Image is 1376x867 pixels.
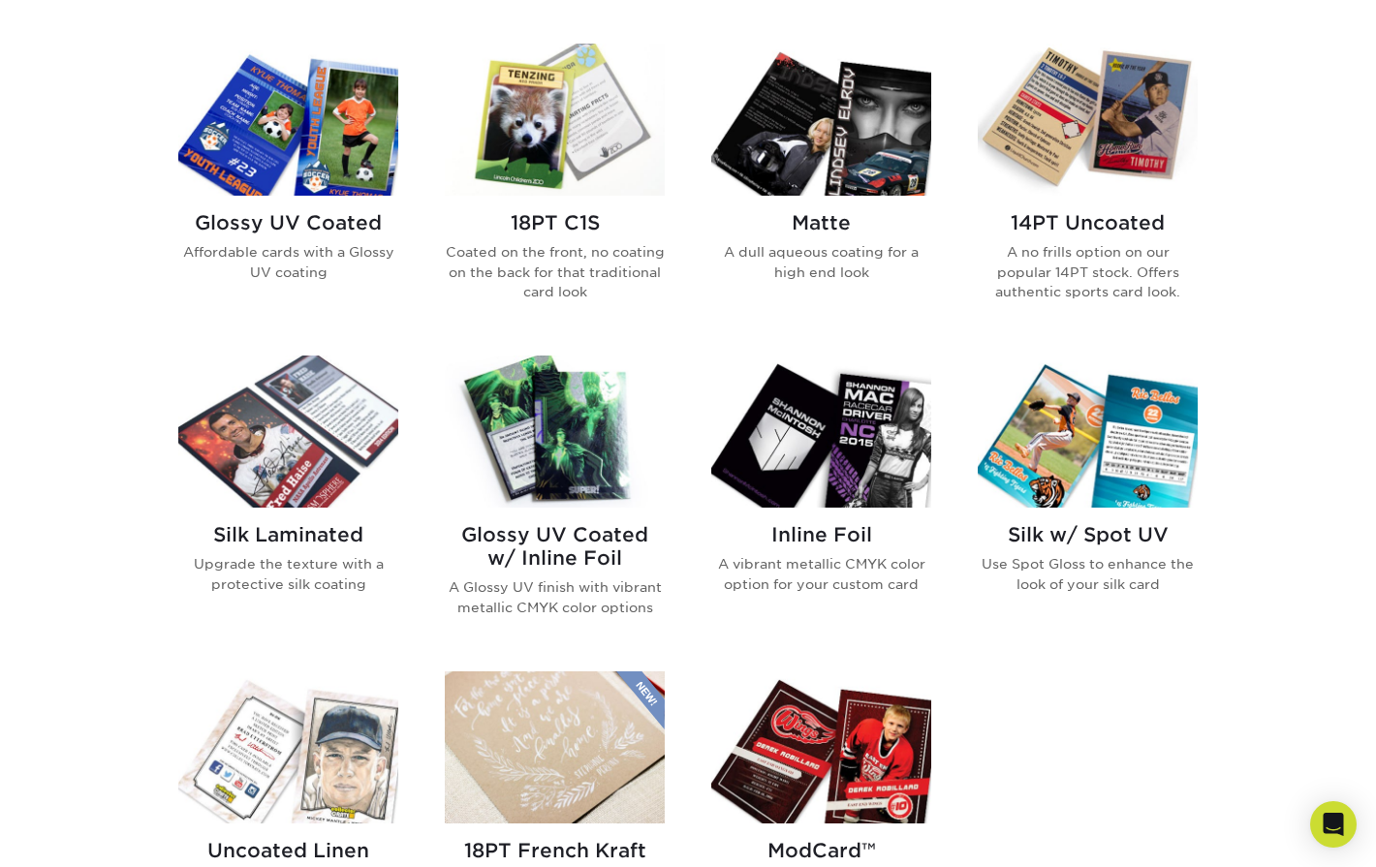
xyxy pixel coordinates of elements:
[711,44,931,332] a: Matte Trading Cards Matte A dull aqueous coating for a high end look
[178,554,398,594] p: Upgrade the texture with a protective silk coating
[711,44,931,196] img: Matte Trading Cards
[445,671,665,823] img: 18PT French Kraft Trading Cards
[445,356,665,508] img: Glossy UV Coated w/ Inline Foil Trading Cards
[711,242,931,282] p: A dull aqueous coating for a high end look
[616,671,665,729] img: New Product
[711,671,931,823] img: ModCard™ Trading Cards
[445,211,665,234] h2: 18PT C1S
[178,44,398,332] a: Glossy UV Coated Trading Cards Glossy UV Coated Affordable cards with a Glossy UV coating
[978,44,1198,332] a: 14PT Uncoated Trading Cards 14PT Uncoated A no frills option on our popular 14PT stock. Offers au...
[711,356,931,648] a: Inline Foil Trading Cards Inline Foil A vibrant metallic CMYK color option for your custom card
[711,554,931,594] p: A vibrant metallic CMYK color option for your custom card
[1310,801,1357,848] div: Open Intercom Messenger
[445,44,665,196] img: 18PT C1S Trading Cards
[178,356,398,648] a: Silk Laminated Trading Cards Silk Laminated Upgrade the texture with a protective silk coating
[445,523,665,570] h2: Glossy UV Coated w/ Inline Foil
[178,523,398,546] h2: Silk Laminated
[978,44,1198,196] img: 14PT Uncoated Trading Cards
[978,356,1198,508] img: Silk w/ Spot UV Trading Cards
[711,523,931,546] h2: Inline Foil
[178,356,398,508] img: Silk Laminated Trading Cards
[445,577,665,617] p: A Glossy UV finish with vibrant metallic CMYK color options
[711,356,931,508] img: Inline Foil Trading Cards
[445,44,665,332] a: 18PT C1S Trading Cards 18PT C1S Coated on the front, no coating on the back for that traditional ...
[178,839,398,862] h2: Uncoated Linen
[978,356,1198,648] a: Silk w/ Spot UV Trading Cards Silk w/ Spot UV Use Spot Gloss to enhance the look of your silk card
[711,839,931,862] h2: ModCard™
[445,839,665,862] h2: 18PT French Kraft
[978,242,1198,301] p: A no frills option on our popular 14PT stock. Offers authentic sports card look.
[178,242,398,282] p: Affordable cards with a Glossy UV coating
[178,671,398,823] img: Uncoated Linen Trading Cards
[445,356,665,648] a: Glossy UV Coated w/ Inline Foil Trading Cards Glossy UV Coated w/ Inline Foil A Glossy UV finish ...
[978,554,1198,594] p: Use Spot Gloss to enhance the look of your silk card
[445,242,665,301] p: Coated on the front, no coating on the back for that traditional card look
[178,211,398,234] h2: Glossy UV Coated
[978,211,1198,234] h2: 14PT Uncoated
[711,211,931,234] h2: Matte
[178,44,398,196] img: Glossy UV Coated Trading Cards
[978,523,1198,546] h2: Silk w/ Spot UV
